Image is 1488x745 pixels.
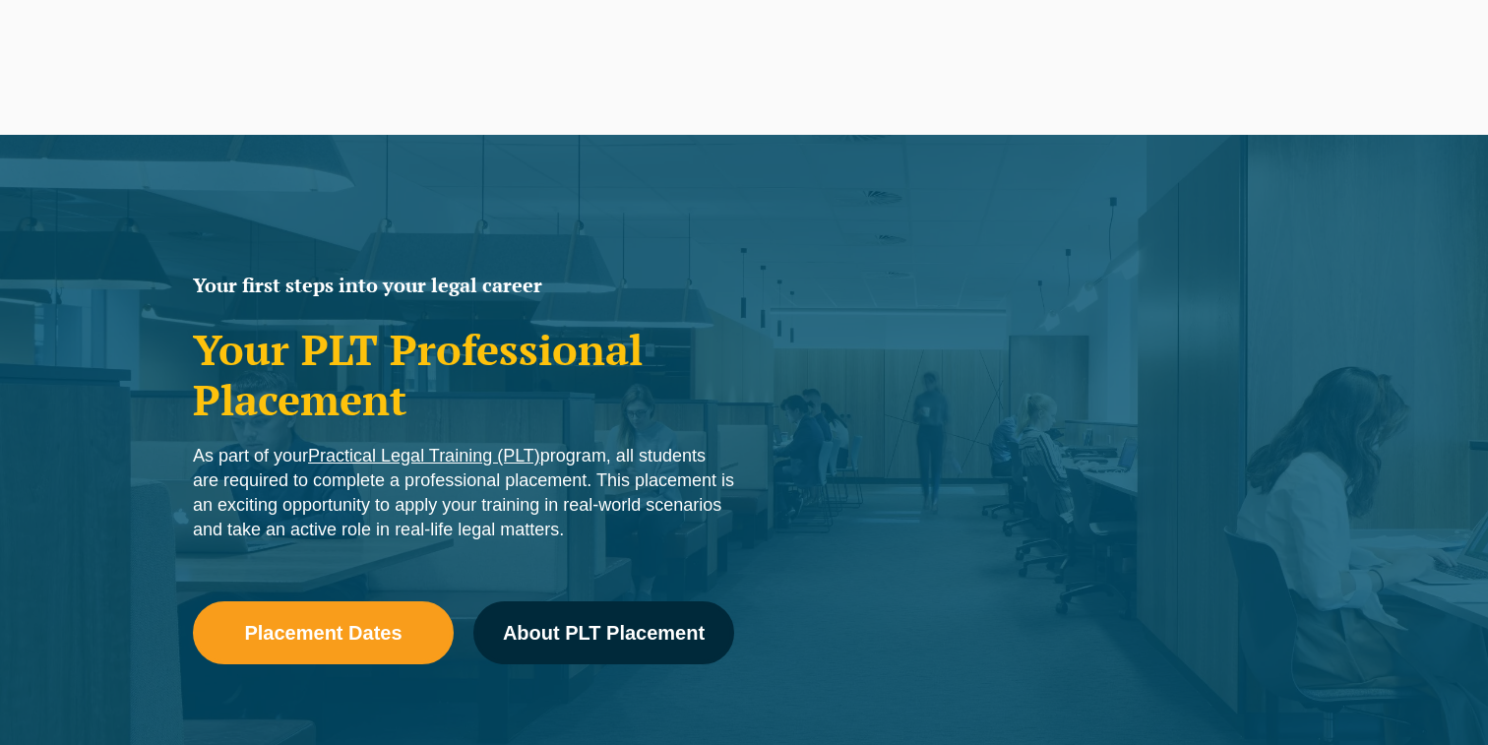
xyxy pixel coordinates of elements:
[193,276,734,295] h2: Your first steps into your legal career
[244,623,402,643] span: Placement Dates
[193,601,454,664] a: Placement Dates
[473,601,734,664] a: About PLT Placement
[503,623,705,643] span: About PLT Placement
[308,446,540,466] a: Practical Legal Training (PLT)
[193,446,734,539] span: As part of your program, all students are required to complete a professional placement. This pla...
[193,325,734,424] h1: Your PLT Professional Placement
